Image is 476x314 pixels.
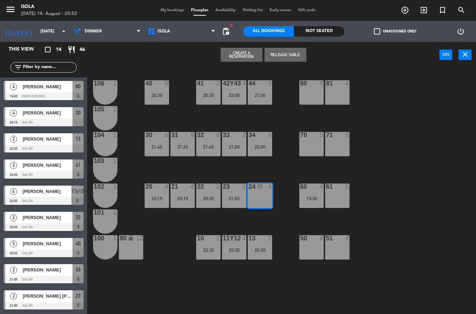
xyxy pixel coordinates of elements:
[268,80,272,87] div: 3
[401,6,409,14] i: add_circle_outline
[268,132,272,138] div: 4
[294,8,319,12] span: Gift cards
[145,196,169,201] div: 20:15
[128,235,134,241] i: lock
[170,196,195,201] div: 20:15
[21,3,77,10] div: Isola
[243,26,294,37] div: All Bookings
[196,248,221,253] div: 22:30
[222,196,246,201] div: 21:00
[294,26,344,37] div: Not seated
[242,80,246,87] div: 4
[374,28,416,35] label: Unassigned only
[433,4,452,16] span: Special reservation
[113,158,117,164] div: 1
[113,184,117,190] div: 1
[268,184,272,190] div: 4
[248,144,272,149] div: 22:00
[266,8,294,12] span: Early-access
[10,214,17,221] span: 2
[196,144,221,149] div: 21:45
[67,45,76,54] i: restaurant
[76,266,80,274] span: 33
[113,106,117,112] div: 1
[56,46,61,54] span: 14
[10,136,17,143] span: 2
[439,50,452,60] button: power_input
[3,45,50,54] div: This view
[113,80,117,87] div: 1
[222,93,246,98] div: 22:00
[10,293,17,300] span: 2
[216,235,221,241] div: 2
[248,248,272,253] div: 20:30
[461,50,469,59] i: close
[320,132,324,138] div: 5
[10,110,17,117] span: 4
[10,162,17,169] span: 2
[248,93,272,98] div: 21:00
[442,50,450,59] i: power_input
[457,6,466,14] i: search
[23,214,72,221] span: [PERSON_NAME]
[456,27,465,36] i: power_settings_new
[212,8,239,12] span: Availability
[345,80,350,87] div: 4
[320,80,324,87] div: 4
[23,83,72,90] span: [PERSON_NAME]
[222,27,230,36] span: pending_actions
[79,46,85,54] span: 46
[10,240,17,247] span: 5
[23,266,72,274] span: [PERSON_NAME]
[170,144,195,149] div: 21:45
[145,132,146,138] div: 30
[216,80,221,87] div: 2
[23,188,72,195] span: [PERSON_NAME]
[76,292,80,300] span: 23
[113,235,117,241] div: 1
[299,196,324,201] div: 19:30
[113,132,117,138] div: 1
[76,135,80,143] span: 13
[165,132,169,138] div: 6
[22,63,76,71] input: Filter by name...
[414,4,433,16] span: WALK IN
[221,48,262,62] button: Create a Reservation
[10,83,17,90] span: 4
[76,161,80,169] span: 41
[44,45,52,54] i: crop_square
[23,292,72,300] span: [PERSON_NAME] [PERSON_NAME] Halbide
[187,8,212,12] span: Floorplan
[5,4,16,15] i: menu
[196,196,221,201] div: 20:30
[145,184,146,190] div: 20
[14,63,22,72] i: filter_list
[345,132,350,138] div: 5
[76,213,80,222] span: 22
[242,235,246,241] div: 4
[145,80,146,87] div: 40
[374,28,380,35] span: check_box_outline_blank
[320,235,324,241] div: 4
[239,8,266,12] span: Waiting list
[222,144,246,149] div: 21:00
